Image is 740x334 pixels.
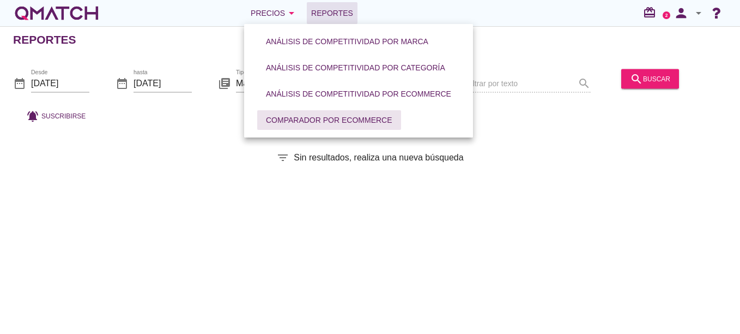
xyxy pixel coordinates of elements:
[253,81,464,107] a: Análisis de competitividad por eCommerce
[621,69,679,88] button: buscar
[251,7,298,20] div: Precios
[266,88,451,100] div: Análisis de competitividad por eCommerce
[253,55,458,81] a: Análisis de competitividad por categoría
[307,2,357,24] a: Reportes
[26,109,41,122] i: notifications_active
[266,115,392,126] div: Comparador por eCommerce
[276,151,289,164] i: filter_list
[294,151,463,164] span: Sin resultados, realiza una nueva búsqueda
[663,11,670,19] a: 2
[242,2,307,24] button: Precios
[116,76,129,90] i: date_range
[218,76,231,90] i: library_books
[134,74,192,92] input: hasta
[311,7,353,20] span: Reportes
[643,6,660,19] i: redeem
[13,31,76,49] h2: Reportes
[266,62,445,74] div: Análisis de competitividad por categoría
[285,7,298,20] i: arrow_drop_down
[266,36,428,47] div: Análisis de competitividad por marca
[630,72,670,85] div: buscar
[665,13,668,17] text: 2
[257,58,454,77] button: Análisis de competitividad por categoría
[31,74,89,92] input: Desde
[253,28,441,55] a: Análisis de competitividad por marca
[13,76,26,90] i: date_range
[236,74,323,92] input: Tipo de reporte*
[692,7,705,20] i: arrow_drop_down
[17,106,94,126] button: Suscribirse
[41,111,86,121] span: Suscribirse
[670,5,692,21] i: person
[630,72,643,85] i: search
[257,110,401,130] button: Comparador por eCommerce
[257,32,437,51] button: Análisis de competitividad por marca
[257,84,460,104] button: Análisis de competitividad por eCommerce
[13,2,100,24] a: white-qmatch-logo
[253,107,405,133] a: Comparador por eCommerce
